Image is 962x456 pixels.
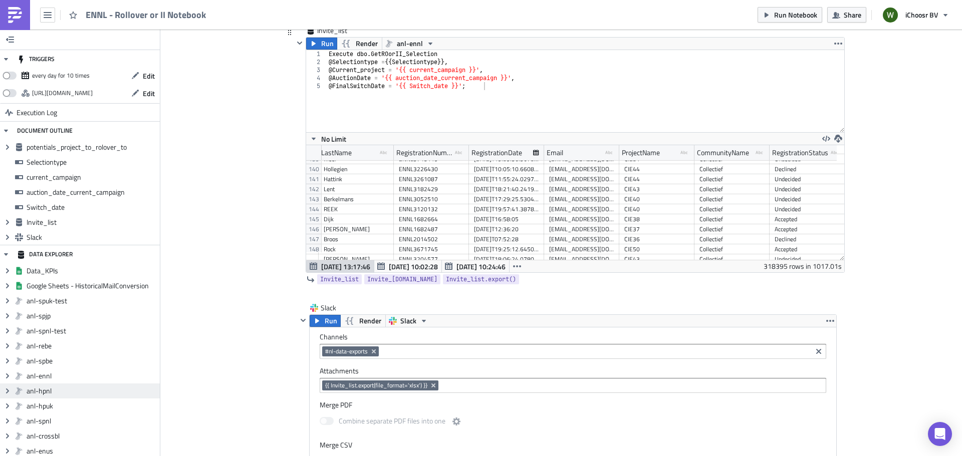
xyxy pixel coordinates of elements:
[397,38,423,50] span: anl-ennl
[126,68,160,84] button: Edit
[4,4,502,12] p: (ENNL)
[624,194,689,204] div: CIE40
[549,164,614,174] div: [EMAIL_ADDRESS][DOMAIN_NAME]
[27,341,157,350] span: anl-rebe
[24,23,523,31] li: The Status is not equal to 'Cancelled'
[24,7,503,15] p: This notebook is meant to produce a list of registration id's to use in a rollover or II email.
[27,371,157,380] span: anl-ennl
[320,415,462,428] label: Combine separate PDF files into one
[774,10,817,20] span: Run Notebook
[549,204,614,214] div: [EMAIL_ADDRESS][DOMAIN_NAME]
[24,39,523,47] li: Email must be available
[4,26,523,34] p: A whole campaign: CIE50
[4,9,523,68] body: Rich Text Area. Press ALT-0 for help.
[306,133,350,145] button: No Limit
[4,4,523,34] body: Rich Text Area. Press ALT-0 for help.
[27,416,157,425] span: anl-spnl
[27,296,157,305] span: anl-spuk-test
[474,194,539,204] div: [DATE]T17:29:25.530487
[775,194,840,204] div: Undecided
[24,45,523,53] li: All potentials that have an email address and a fingerprint that is not in the no-invite list.
[325,381,427,389] span: {{ Invite_list.export(file_format='xlsx') }}
[775,214,840,224] div: Accepted
[905,10,938,20] span: iChoosr BV
[27,203,157,212] span: Switch_date
[306,260,374,272] button: [DATE] 13:17:46
[399,204,464,214] div: ENNL3120132
[4,26,523,34] p: [DATE]
[399,214,464,224] div: ENNL1682664
[306,74,327,82] div: 4
[399,224,464,234] div: ENNL1682487
[27,386,157,395] span: anl-hpnl
[399,164,464,174] div: ENNL3226430
[27,143,157,152] span: potentials_project_to_rolover_to
[321,38,334,50] span: Run
[4,26,502,34] p: Hi!
[27,158,157,167] span: Selectiontype
[474,254,539,264] div: [DATE]T18:06:24.078004
[27,356,157,365] span: anl-spbe
[547,145,563,160] div: Email
[624,174,689,184] div: CIE44
[456,261,506,272] span: [DATE] 10:24:46
[4,4,523,12] p: We also want to exclude participants in projects later than the project for which the rollover li...
[549,194,614,204] div: [EMAIL_ADDRESS][DOMAIN_NAME]
[364,274,440,284] a: Invite_[DOMAIN_NAME]
[699,204,765,214] div: Collectief
[321,261,370,272] span: [DATE] 13:17:46
[549,224,614,234] div: [EMAIL_ADDRESS][DOMAIN_NAME]
[697,145,749,160] div: CommunityName
[32,68,90,83] div: every day for 10 times
[399,244,464,254] div: ENNL3671745
[27,326,157,335] span: anl-spnl-test
[374,260,442,272] button: [DATE] 10:02:28
[624,204,689,214] div: CIE40
[17,104,57,122] span: Execution Log
[400,315,416,327] span: Slack
[320,332,826,341] label: Channels
[24,37,503,45] p: General on rollover selections: [URL][DOMAIN_NAME]
[17,245,73,263] div: DATA EXPLORER
[549,174,614,184] div: [EMAIL_ADDRESS][DOMAIN_NAME]
[24,31,523,39] li: Email is not like '%@ichoosr%'
[775,234,840,244] div: Declined
[27,431,157,440] span: anl-crossbl
[4,4,55,12] strong: Selection Type:
[320,366,826,375] label: Attachments
[340,315,386,327] button: Render
[764,260,842,272] div: 318395 rows in 1017.01s
[813,345,825,357] button: Clear selected items
[399,254,464,264] div: ENNL3204577
[624,164,689,174] div: CIE44
[4,4,523,12] p: We want to exclude participants in the current campaign though, you can specify this in the param...
[337,38,382,50] button: Render
[4,30,523,38] p: Now we create the final dataset. This is done by selecting:
[32,86,93,101] div: https://pushmetrics.io/api/v1/report/8ArX4aArN5/webhook?token=7a1dd5ce562d4cafbdc41a2df7614ff3
[429,380,438,390] button: Remove Tag
[699,174,765,184] div: Collectief
[827,7,866,23] button: Share
[4,4,523,12] p: Below you can find the possible Projects to which you want to rollover
[549,214,614,224] div: [EMAIL_ADDRESS][DOMAIN_NAME]
[622,145,660,160] div: ProjectName
[4,48,502,56] p: In this message, you will find a {{ Selectiontype }} export.
[317,274,362,284] a: Invite_list
[356,38,378,50] span: Render
[474,174,539,184] div: [DATE]T11:55:24.029702
[474,164,539,174] div: [DATE]T10:05:10.660836
[17,122,73,140] div: DOCUMENT OUTLINE
[772,145,828,160] div: RegistrationStatus
[367,274,437,284] span: Invite_[DOMAIN_NAME]
[624,184,689,194] div: CIE43
[396,145,455,160] div: RegistrationNumber
[324,214,389,224] div: Dijk
[27,401,157,410] span: anl-hpuk
[324,254,389,264] div: [PERSON_NAME]
[699,254,765,264] div: Collectief
[324,234,389,244] div: Broos
[24,15,523,23] li: The project name is not null
[775,254,840,264] div: Undecided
